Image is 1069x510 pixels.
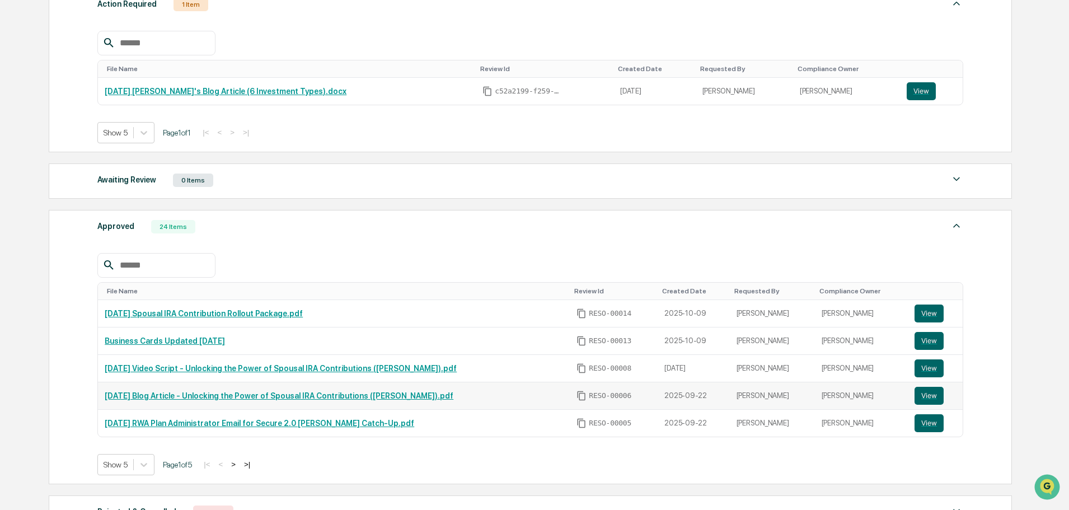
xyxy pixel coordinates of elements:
[907,82,957,100] a: View
[798,65,895,73] div: Toggle SortBy
[77,137,143,157] a: 🗄️Attestations
[105,87,346,96] a: [DATE] [PERSON_NAME]'s Blog Article (6 Investment Types).docx
[241,460,254,469] button: >|
[111,190,135,198] span: Pylon
[163,128,191,137] span: Page 1 of 1
[190,89,204,102] button: Start new chat
[576,418,587,428] span: Copy Id
[700,65,789,73] div: Toggle SortBy
[215,460,226,469] button: <
[589,391,631,400] span: RESO-00006
[589,419,631,428] span: RESO-00005
[589,364,631,373] span: RESO-00008
[97,172,156,187] div: Awaiting Review
[658,327,729,355] td: 2025-10-09
[658,382,729,410] td: 2025-09-22
[730,327,815,355] td: [PERSON_NAME]
[915,387,956,405] a: View
[915,305,956,322] a: View
[793,78,900,105] td: [PERSON_NAME]
[815,410,908,437] td: [PERSON_NAME]
[105,419,414,428] a: [DATE] RWA Plan Administrator Email for Secure 2.0 [PERSON_NAME] Catch-Up.pdf
[618,65,691,73] div: Toggle SortBy
[950,172,963,186] img: caret
[613,78,696,105] td: [DATE]
[909,65,959,73] div: Toggle SortBy
[105,309,303,318] a: [DATE] Spousal IRA Contribution Rollout Package.pdf
[227,128,238,137] button: >
[730,410,815,437] td: [PERSON_NAME]
[105,336,225,345] a: Business Cards Updated [DATE]
[105,364,457,373] a: [DATE] Video Script - Unlocking the Power of Spousal IRA Contributions ([PERSON_NAME]).pdf
[480,65,609,73] div: Toggle SortBy
[658,410,729,437] td: 2025-09-22
[950,219,963,232] img: caret
[915,414,956,432] a: View
[576,363,587,373] span: Copy Id
[915,359,956,377] a: View
[915,305,944,322] button: View
[730,300,815,327] td: [PERSON_NAME]
[815,382,908,410] td: [PERSON_NAME]
[576,336,587,346] span: Copy Id
[819,287,904,295] div: Toggle SortBy
[662,287,725,295] div: Toggle SortBy
[11,24,204,41] p: How can we help?
[81,142,90,151] div: 🗄️
[214,128,225,137] button: <
[576,308,587,319] span: Copy Id
[730,355,815,382] td: [PERSON_NAME]
[7,137,77,157] a: 🖐️Preclearance
[495,87,562,96] span: c52a2199-f259-4024-90af-cc7cf416cdc1
[815,300,908,327] td: [PERSON_NAME]
[915,414,944,432] button: View
[815,355,908,382] td: [PERSON_NAME]
[730,382,815,410] td: [PERSON_NAME]
[22,162,71,174] span: Data Lookup
[173,174,213,187] div: 0 Items
[105,391,453,400] a: [DATE] Blog Article - Unlocking the Power of Spousal IRA Contributions ([PERSON_NAME]).pdf
[199,128,212,137] button: |<
[38,86,184,97] div: Start new chat
[815,327,908,355] td: [PERSON_NAME]
[576,391,587,401] span: Copy Id
[22,141,72,152] span: Preclearance
[7,158,75,178] a: 🔎Data Lookup
[11,163,20,172] div: 🔎
[107,65,471,73] div: Toggle SortBy
[915,359,944,377] button: View
[915,332,944,350] button: View
[97,219,134,233] div: Approved
[574,287,653,295] div: Toggle SortBy
[696,78,793,105] td: [PERSON_NAME]
[200,460,213,469] button: |<
[915,387,944,405] button: View
[38,97,142,106] div: We're available if you need us!
[163,460,192,469] span: Page 1 of 5
[228,460,239,469] button: >
[11,142,20,151] div: 🖐️
[589,336,631,345] span: RESO-00013
[734,287,810,295] div: Toggle SortBy
[1033,473,1063,503] iframe: Open customer support
[151,220,195,233] div: 24 Items
[11,86,31,106] img: 1746055101610-c473b297-6a78-478c-a979-82029cc54cd1
[79,189,135,198] a: Powered byPylon
[589,309,631,318] span: RESO-00014
[92,141,139,152] span: Attestations
[658,300,729,327] td: 2025-10-09
[658,355,729,382] td: [DATE]
[915,332,956,350] a: View
[240,128,252,137] button: >|
[907,82,936,100] button: View
[107,287,565,295] div: Toggle SortBy
[917,287,958,295] div: Toggle SortBy
[482,86,493,96] span: Copy Id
